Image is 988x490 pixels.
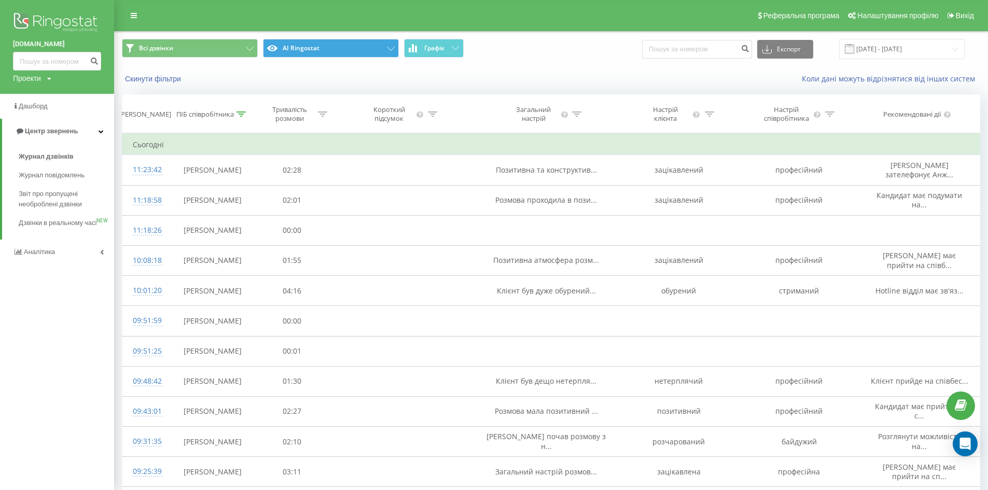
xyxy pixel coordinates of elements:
div: Загальний настрій [509,105,559,123]
div: 09:25:39 [133,461,160,482]
td: [PERSON_NAME] [170,215,254,245]
span: Журнал повідомлень [19,170,85,180]
a: Коли дані можуть відрізнятися вiд інших систем [802,74,980,83]
div: 09:51:25 [133,341,160,361]
span: Позитивна атмосфера розм... [493,255,599,265]
div: 09:31:35 [133,431,160,452]
button: Всі дзвінки [122,39,258,58]
span: Клієнт був дещо нетерпля... [496,376,596,386]
td: зацікавлений [619,155,739,185]
div: Open Intercom Messenger [953,431,978,456]
td: професійний [739,155,859,185]
span: Розглянути можливість на... [878,431,961,451]
span: [PERSON_NAME] має прийти на сп... [883,462,956,481]
td: [PERSON_NAME] [170,245,254,275]
td: [PERSON_NAME] [170,427,254,457]
div: Короткий підсумок [365,105,414,123]
td: 00:00 [255,215,330,245]
div: 10:01:20 [133,281,160,301]
td: професійний [739,185,859,215]
button: Скинути фільтри [122,74,186,83]
button: Графік [404,39,464,58]
td: обурений [619,276,739,306]
td: професійний [739,366,859,396]
span: Всі дзвінки [139,44,173,52]
span: Журнал дзвінків [19,151,74,162]
td: 00:01 [255,336,330,366]
td: [PERSON_NAME] [170,276,254,306]
div: 10:08:18 [133,250,160,271]
td: Сьогодні [122,134,980,155]
a: Журнал дзвінків [19,147,114,166]
span: Клієнт прийде на співбес... [871,376,968,386]
img: Ringostat logo [13,10,101,36]
span: Клієнт був дуже обурений... [497,286,596,296]
td: нетерплячий [619,366,739,396]
td: 02:27 [255,396,330,426]
a: Звіт про пропущені необроблені дзвінки [19,185,114,214]
td: зацікавлений [619,245,739,275]
span: Налаштування профілю [857,11,938,20]
div: 09:48:42 [133,371,160,391]
span: Звіт про пропущені необроблені дзвінки [19,189,109,209]
div: 09:43:01 [133,401,160,422]
span: Вихід [956,11,974,20]
input: Пошук за номером [642,40,752,59]
span: Кандидат має подумати на... [876,190,962,209]
span: Центр звернень [25,127,78,135]
a: Журнал повідомлень [19,166,114,185]
span: Розмова проходила в пози... [495,195,597,205]
td: [PERSON_NAME] [170,336,254,366]
span: [PERSON_NAME] почав розмову з н... [486,431,606,451]
div: ПІБ співробітника [176,110,234,119]
span: [PERSON_NAME] зателефонує Анж... [885,160,953,179]
td: [PERSON_NAME] [170,396,254,426]
span: Дашборд [19,102,48,110]
div: 09:51:59 [133,311,160,331]
span: Реферальна програма [763,11,840,20]
span: Розмова мала позитивний ... [495,406,598,416]
button: Експорт [757,40,813,59]
td: розчарований [619,427,739,457]
td: зацікавлена [619,457,739,487]
td: 03:11 [255,457,330,487]
button: AI Ringostat [263,39,399,58]
div: Тривалість розмови [264,105,315,123]
div: Настрій співробітника [762,105,812,123]
td: 00:00 [255,306,330,336]
td: 01:55 [255,245,330,275]
td: 02:01 [255,185,330,215]
div: Проекти [13,73,41,83]
a: Дзвінки в реальному часіNEW [19,214,114,232]
a: [DOMAIN_NAME] [13,39,101,49]
td: [PERSON_NAME] [170,185,254,215]
span: Дзвінки в реальному часі [19,218,96,228]
span: Загальний настрій розмов... [495,467,597,477]
td: зацікавлений [619,185,739,215]
span: Кандидат має прийти на с... [875,401,964,421]
span: Графік [424,45,444,52]
div: 11:18:58 [133,190,160,211]
td: 04:16 [255,276,330,306]
a: Центр звернень [2,119,114,144]
td: [PERSON_NAME] [170,155,254,185]
td: професійний [739,396,859,426]
td: 01:30 [255,366,330,396]
td: [PERSON_NAME] [170,306,254,336]
td: стриманий [739,276,859,306]
td: [PERSON_NAME] [170,457,254,487]
td: байдужий [739,427,859,457]
td: 02:10 [255,427,330,457]
td: [PERSON_NAME] [170,366,254,396]
div: [PERSON_NAME] [119,110,171,119]
div: Рекомендовані дії [883,110,941,119]
td: позитивний [619,396,739,426]
input: Пошук за номером [13,52,101,71]
td: професійний [739,245,859,275]
div: 11:18:26 [133,220,160,241]
div: Настрій клієнта [642,105,690,123]
span: Аналiтика [24,248,55,256]
td: професійна [739,457,859,487]
span: Позитивна та конструктив... [496,165,597,175]
div: 11:23:42 [133,160,160,180]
